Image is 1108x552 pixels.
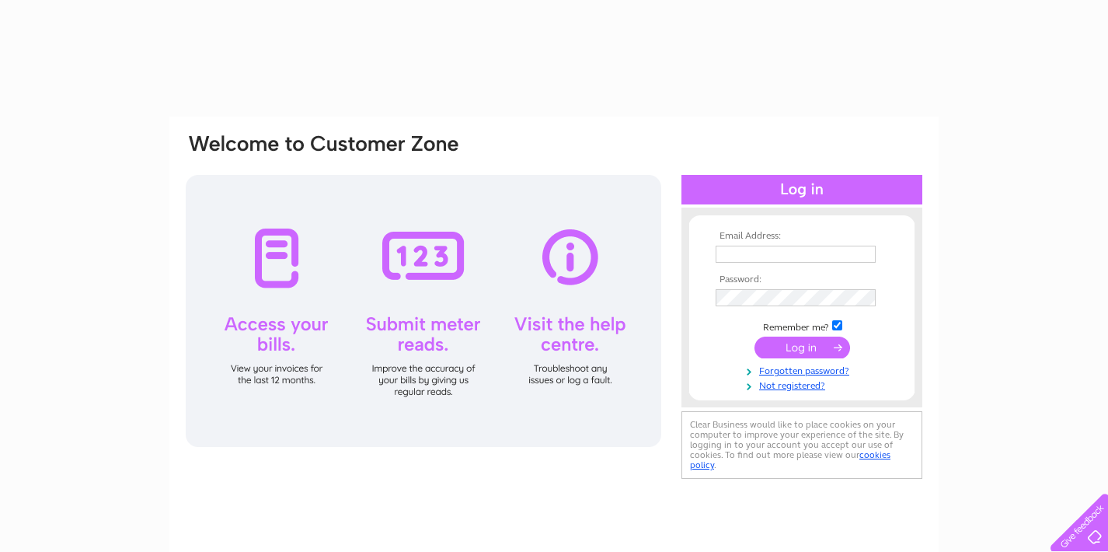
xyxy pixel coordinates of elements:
input: Submit [754,337,850,358]
th: Password: [712,274,892,285]
th: Email Address: [712,231,892,242]
a: Not registered? [716,377,892,392]
div: Clear Business would like to place cookies on your computer to improve your experience of the sit... [681,411,922,479]
a: cookies policy [690,449,890,470]
a: Forgotten password? [716,362,892,377]
td: Remember me? [712,318,892,334]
